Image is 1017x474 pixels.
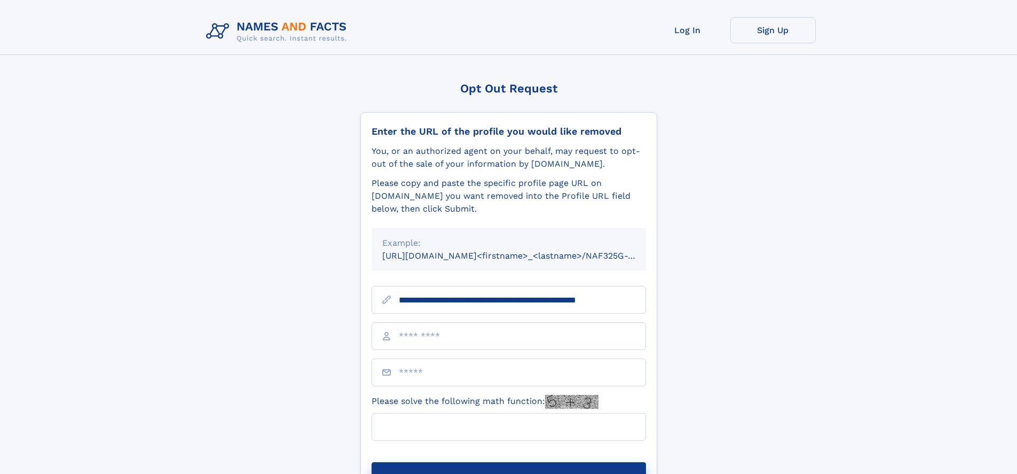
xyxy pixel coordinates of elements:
div: Enter the URL of the profile you would like removed [372,126,646,137]
a: Sign Up [730,17,816,43]
img: Logo Names and Facts [202,17,356,46]
div: You, or an authorized agent on your behalf, may request to opt-out of the sale of your informatio... [372,145,646,170]
small: [URL][DOMAIN_NAME]<firstname>_<lastname>/NAF325G-xxxxxxxx [382,251,666,261]
div: Example: [382,237,635,250]
label: Please solve the following math function: [372,395,598,409]
div: Opt Out Request [360,82,657,95]
div: Please copy and paste the specific profile page URL on [DOMAIN_NAME] you want removed into the Pr... [372,177,646,215]
a: Log In [645,17,730,43]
